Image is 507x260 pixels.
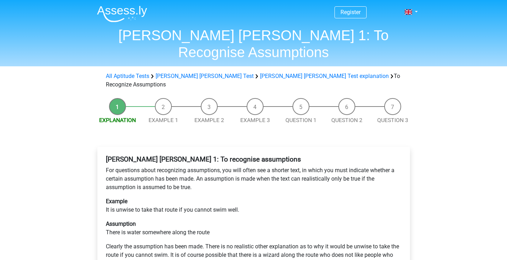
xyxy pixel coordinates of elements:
[340,9,361,16] a: Register
[194,117,224,123] a: Example 2
[91,27,416,61] h1: [PERSON_NAME] [PERSON_NAME] 1: To Recognise Assumptions
[106,198,127,205] b: Example
[106,73,149,79] a: All Aptitude Tests
[106,220,136,227] b: Assumption
[106,155,301,163] b: [PERSON_NAME] [PERSON_NAME] 1: To recognise assumptions
[240,117,270,123] a: Example 3
[103,72,404,89] div: To Recognize Assumptions
[149,117,178,123] a: Example 1
[97,6,147,22] img: Assessly
[99,117,136,123] a: Explanation
[106,220,402,237] p: There is water somewhere along the route
[106,197,402,214] p: It is unwise to take that route if you cannot swim well.
[260,73,389,79] a: [PERSON_NAME] [PERSON_NAME] Test explanation
[156,73,254,79] a: [PERSON_NAME] [PERSON_NAME] Test
[331,117,362,123] a: Question 2
[106,166,402,192] p: For questions about recognizing assumptions, you will often see a shorter text, in which you must...
[377,117,408,123] a: Question 3
[285,117,316,123] a: Question 1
